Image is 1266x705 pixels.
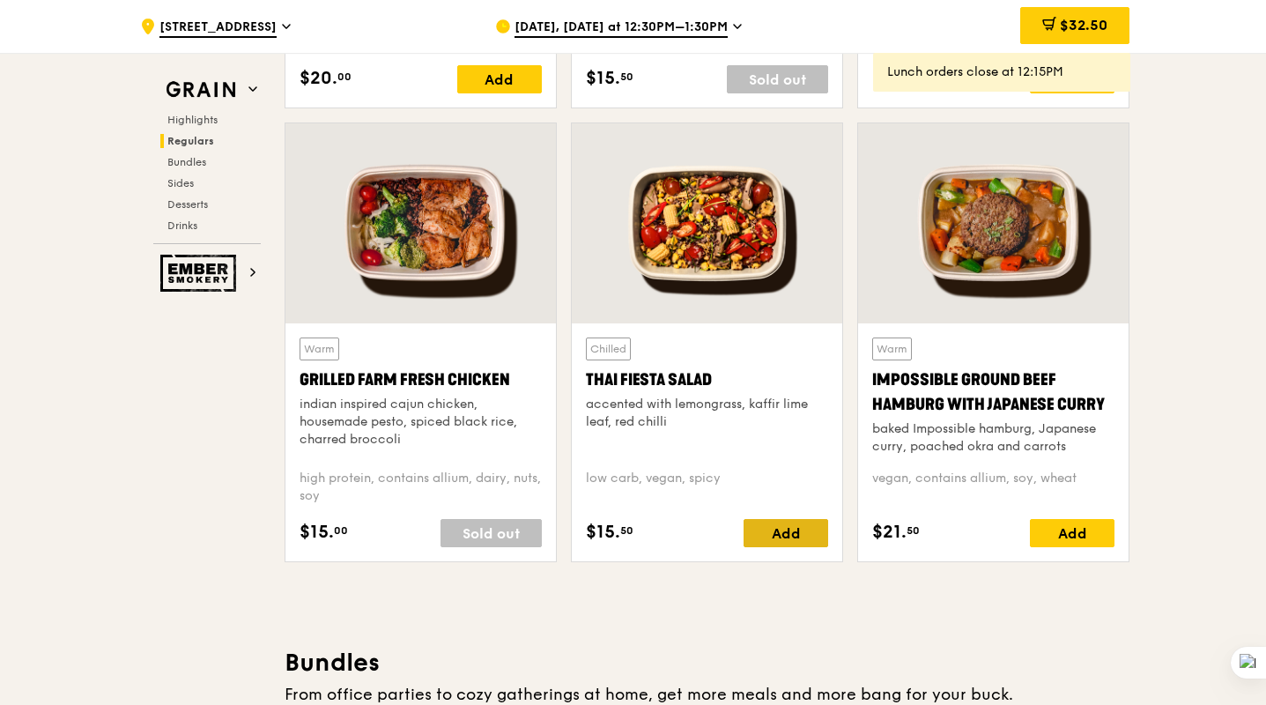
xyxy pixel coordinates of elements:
[300,367,542,392] div: Grilled Farm Fresh Chicken
[300,65,337,92] span: $20.
[586,367,828,392] div: Thai Fiesta Salad
[300,396,542,449] div: indian inspired cajun chicken, housemade pesto, spiced black rice, charred broccoli
[586,338,631,360] div: Chilled
[515,19,728,38] span: [DATE], [DATE] at 12:30PM–1:30PM
[167,198,208,211] span: Desserts
[887,63,1116,81] div: Lunch orders close at 12:15PM
[167,156,206,168] span: Bundles
[300,519,334,545] span: $15.
[167,219,197,232] span: Drinks
[285,647,1130,679] h3: Bundles
[300,470,542,505] div: high protein, contains allium, dairy, nuts, soy
[744,519,828,547] div: Add
[441,519,542,547] div: Sold out
[160,255,241,292] img: Ember Smokery web logo
[167,177,194,189] span: Sides
[160,74,241,106] img: Grain web logo
[334,523,348,538] span: 00
[159,19,277,38] span: [STREET_ADDRESS]
[167,135,214,147] span: Regulars
[1060,17,1107,33] span: $32.50
[872,338,912,360] div: Warm
[300,338,339,360] div: Warm
[586,470,828,505] div: low carb, vegan, spicy
[457,65,542,93] div: Add
[872,420,1114,456] div: baked Impossible hamburg, Japanese curry, poached okra and carrots
[907,523,920,538] span: 50
[872,470,1114,505] div: vegan, contains allium, soy, wheat
[872,367,1114,417] div: Impossible Ground Beef Hamburg with Japanese Curry
[872,519,907,545] span: $21.
[586,519,620,545] span: $15.
[620,70,633,84] span: 50
[337,70,352,84] span: 00
[586,65,620,92] span: $15.
[586,396,828,431] div: accented with lemongrass, kaffir lime leaf, red chilli
[727,65,828,93] div: Sold out
[620,523,633,538] span: 50
[1030,519,1114,547] div: Add
[167,114,218,126] span: Highlights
